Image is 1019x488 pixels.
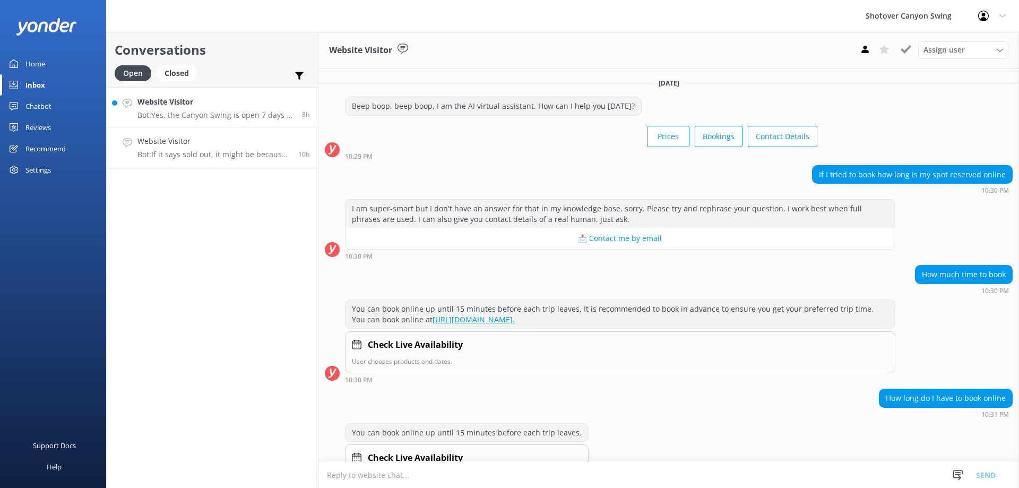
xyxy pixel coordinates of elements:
[25,159,51,181] div: Settings
[107,127,318,167] a: Website VisitorBot:If it says sold out, it might be because the availability for that date has no...
[748,126,817,147] button: Contact Details
[115,67,157,79] a: Open
[695,126,742,147] button: Bookings
[915,287,1013,294] div: Aug 22 2025 10:30pm (UTC +12:00) Pacific/Auckland
[47,456,62,477] div: Help
[916,266,1012,284] div: How much time to book
[981,288,1009,294] strong: 10:30 PM
[923,44,965,56] span: Assign user
[115,65,151,81] div: Open
[137,96,294,108] h4: Website Visitor
[346,300,895,328] div: You can book online up until 15 minutes before each trip leaves. It is recommended to book in adv...
[157,67,202,79] a: Closed
[433,314,515,324] a: [URL][DOMAIN_NAME].
[879,410,1013,418] div: Aug 22 2025 10:31pm (UTC +12:00) Pacific/Auckland
[345,253,373,260] strong: 10:30 PM
[368,451,463,465] h4: Check Live Availability
[16,18,77,36] img: yonder-white-logo.png
[25,117,51,138] div: Reviews
[33,435,76,456] div: Support Docs
[302,110,310,119] span: Aug 22 2025 11:52pm (UTC +12:00) Pacific/Auckland
[346,200,895,228] div: I am super-smart but I don't have an answer for that in my knowledge base, sorry. Please try and ...
[346,424,588,442] div: You can book online up until 15 minutes before each trip leaves.
[346,97,641,115] div: Beep boop, beep boop, I am the AI virtual assistant. How can I help you [DATE]?
[652,79,686,88] span: [DATE]
[345,376,895,383] div: Aug 22 2025 10:30pm (UTC +12:00) Pacific/Auckland
[812,186,1013,194] div: Aug 22 2025 10:30pm (UTC +12:00) Pacific/Auckland
[25,138,66,159] div: Recommend
[25,53,45,74] div: Home
[813,166,1012,184] div: If I tried to book how long is my spot reserved online
[647,126,689,147] button: Prices
[345,252,895,260] div: Aug 22 2025 10:30pm (UTC +12:00) Pacific/Auckland
[345,153,373,160] strong: 10:29 PM
[298,150,310,159] span: Aug 22 2025 10:31pm (UTC +12:00) Pacific/Auckland
[137,150,290,159] p: Bot: If it says sold out, it might be because the availability for that date has not been opened ...
[157,65,197,81] div: Closed
[345,152,817,160] div: Aug 22 2025 10:29pm (UTC +12:00) Pacific/Auckland
[981,187,1009,194] strong: 10:30 PM
[25,74,45,96] div: Inbox
[352,356,888,366] p: User chooses products and dates.
[346,228,895,249] button: 📩 Contact me by email
[879,389,1012,407] div: How long do I have to book online
[25,96,51,117] div: Chatbot
[918,41,1008,58] div: Assign User
[368,338,463,352] h4: Check Live Availability
[981,412,1009,418] strong: 10:31 PM
[107,88,318,127] a: Website VisitorBot:Yes, the Canyon Swing is open 7 days a week all year round, including winter, ...
[137,110,294,120] p: Bot: Yes, the Canyon Swing is open 7 days a week all year round, including winter, except on [DATE].
[115,40,310,60] h2: Conversations
[329,44,392,57] h3: Website Visitor
[345,377,373,383] strong: 10:30 PM
[137,135,290,147] h4: Website Visitor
